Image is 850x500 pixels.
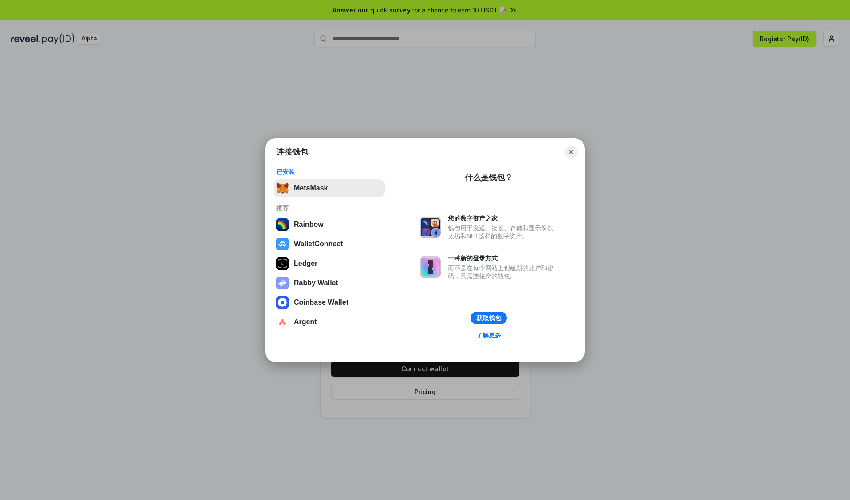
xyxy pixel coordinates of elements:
[294,184,328,192] div: MetaMask
[476,331,501,339] div: 了解更多
[274,216,385,233] button: Rainbow
[420,256,441,278] img: svg+xml,%3Csvg%20xmlns%3D%22http%3A%2F%2Fwww.w3.org%2F2000%2Fsvg%22%20fill%3D%22none%22%20viewBox...
[276,257,289,270] img: svg+xml,%3Csvg%20xmlns%3D%22http%3A%2F%2Fwww.w3.org%2F2000%2Fsvg%22%20width%3D%2228%22%20height%3...
[274,313,385,331] button: Argent
[448,224,558,240] div: 钱包用于发送、接收、存储和显示像以太坊和NFT这样的数字资产。
[294,318,317,326] div: Argent
[294,221,324,229] div: Rainbow
[294,260,317,267] div: Ledger
[276,218,289,231] img: svg+xml,%3Csvg%20width%3D%22120%22%20height%3D%22120%22%20viewBox%3D%220%200%20120%20120%22%20fil...
[465,172,513,183] div: 什么是钱包？
[294,279,338,287] div: Rabby Wallet
[276,296,289,309] img: svg+xml,%3Csvg%20width%3D%2228%22%20height%3D%2228%22%20viewBox%3D%220%200%2028%2028%22%20fill%3D...
[471,329,506,341] a: 了解更多
[276,316,289,328] img: svg+xml,%3Csvg%20width%3D%2228%22%20height%3D%2228%22%20viewBox%3D%220%200%2028%2028%22%20fill%3D...
[565,146,577,158] button: Close
[448,214,558,222] div: 您的数字资产之家
[276,204,382,212] div: 推荐
[274,255,385,272] button: Ledger
[276,168,382,176] div: 已安装
[274,179,385,197] button: MetaMask
[476,314,501,322] div: 获取钱包
[274,235,385,253] button: WalletConnect
[448,254,558,262] div: 一种新的登录方式
[471,312,507,324] button: 获取钱包
[276,182,289,194] img: svg+xml,%3Csvg%20fill%3D%22none%22%20height%3D%2233%22%20viewBox%3D%220%200%2035%2033%22%20width%...
[276,277,289,289] img: svg+xml,%3Csvg%20xmlns%3D%22http%3A%2F%2Fwww.w3.org%2F2000%2Fsvg%22%20fill%3D%22none%22%20viewBox...
[276,147,308,157] h1: 连接钱包
[274,274,385,292] button: Rabby Wallet
[448,264,558,280] div: 而不是在每个网站上创建新的账户和密码，只需连接您的钱包。
[294,240,343,248] div: WalletConnect
[294,298,348,306] div: Coinbase Wallet
[274,294,385,311] button: Coinbase Wallet
[276,238,289,250] img: svg+xml,%3Csvg%20width%3D%2228%22%20height%3D%2228%22%20viewBox%3D%220%200%2028%2028%22%20fill%3D...
[420,217,441,238] img: svg+xml,%3Csvg%20xmlns%3D%22http%3A%2F%2Fwww.w3.org%2F2000%2Fsvg%22%20fill%3D%22none%22%20viewBox...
